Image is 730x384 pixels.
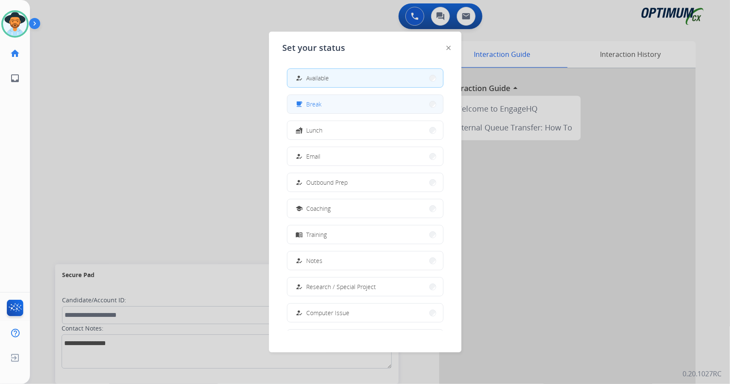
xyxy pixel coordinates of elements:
[10,73,20,83] mat-icon: inbox
[307,152,321,161] span: Email
[307,126,323,135] span: Lunch
[307,282,376,291] span: Research / Special Project
[287,173,443,192] button: Outbound Prep
[296,231,303,238] mat-icon: menu_book
[10,48,20,59] mat-icon: home
[307,204,331,213] span: Coaching
[287,121,443,139] button: Lunch
[683,369,721,379] p: 0.20.1027RC
[287,147,443,165] button: Email
[296,100,303,108] mat-icon: free_breakfast
[296,127,303,134] mat-icon: fastfood
[296,179,303,186] mat-icon: how_to_reg
[296,205,303,212] mat-icon: school
[296,153,303,160] mat-icon: how_to_reg
[296,283,303,290] mat-icon: how_to_reg
[446,46,451,50] img: close-button
[307,256,323,265] span: Notes
[296,257,303,264] mat-icon: how_to_reg
[3,12,27,36] img: avatar
[296,309,303,316] mat-icon: how_to_reg
[287,251,443,270] button: Notes
[307,100,322,109] span: Break
[287,225,443,244] button: Training
[296,74,303,82] mat-icon: how_to_reg
[307,308,350,317] span: Computer Issue
[307,230,327,239] span: Training
[287,278,443,296] button: Research / Special Project
[287,304,443,322] button: Computer Issue
[287,330,443,348] button: Internet Issue
[287,69,443,87] button: Available
[307,74,329,83] span: Available
[287,199,443,218] button: Coaching
[287,95,443,113] button: Break
[283,42,346,54] span: Set your status
[307,178,348,187] span: Outbound Prep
